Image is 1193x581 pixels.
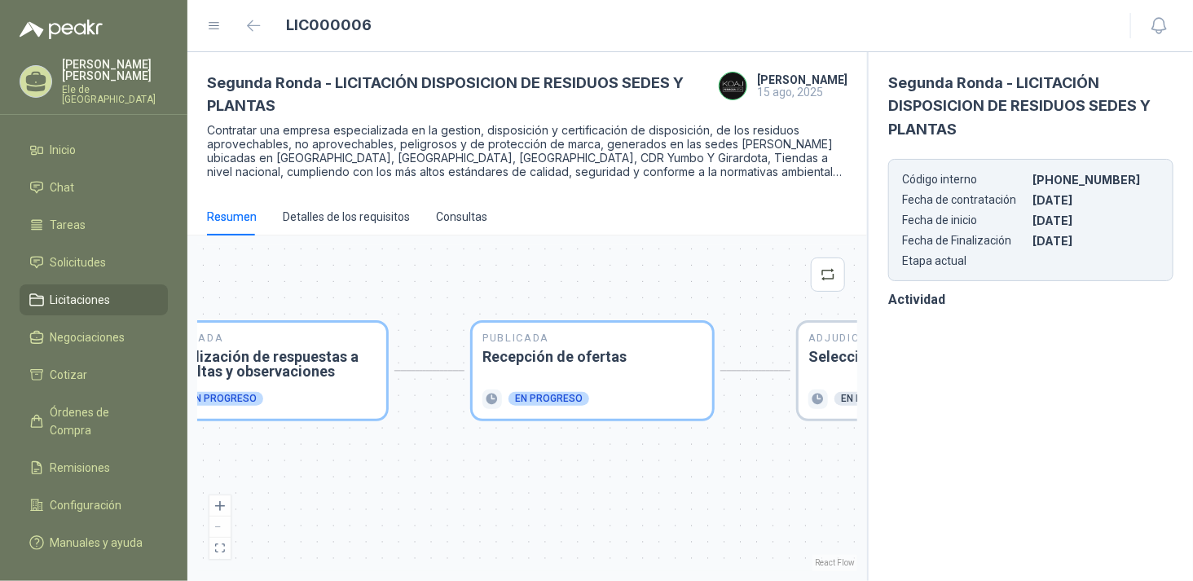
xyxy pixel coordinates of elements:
[209,538,231,559] button: fit view
[51,328,125,346] span: Negociaciones
[757,86,847,99] p: 15 ago, 2025
[815,558,855,567] a: React Flow attribution
[207,208,257,226] div: Resumen
[888,289,1173,310] h3: Actividad
[482,332,702,343] p: Publicada
[902,213,1029,227] p: Fecha de inicio
[209,517,231,538] button: zoom out
[287,14,372,37] h1: LIC000006
[20,209,168,240] a: Tareas
[156,332,376,343] p: Publicada
[51,141,77,159] span: Inicio
[207,123,847,178] p: Contratar una empresa especializada en la gestion, disposición y certificación de disposición, de...
[51,459,111,477] span: Remisiones
[508,392,589,406] div: En progreso
[902,173,1029,187] p: Código interno
[808,350,1028,364] h3: Selección de oferta ganadora
[209,495,231,559] div: React Flow controls
[902,193,1029,207] p: Fecha de contratación
[436,208,487,226] div: Consultas
[20,322,168,353] a: Negociaciones
[20,397,168,446] a: Órdenes de Compra
[20,452,168,483] a: Remisiones
[888,72,1173,141] h3: Segunda Ronda - LICITACIÓN DISPOSICION DE RESIDUOS SEDES Y PLANTAS
[283,208,410,226] div: Detalles de los requisitos
[62,59,168,81] p: [PERSON_NAME] [PERSON_NAME]
[20,172,168,203] a: Chat
[902,234,1029,248] p: Fecha de Finalización
[209,495,231,517] button: zoom in
[51,291,111,309] span: Licitaciones
[156,350,376,379] h3: Socialización de respuestas a consultas y observaciones
[20,20,103,39] img: Logo peakr
[720,73,746,99] img: Company Logo
[808,332,1028,343] p: Adjudicación
[51,403,152,439] span: Órdenes de Compra
[1032,213,1160,227] p: [DATE]
[51,534,143,552] span: Manuales y ayuda
[20,134,168,165] a: Inicio
[20,527,168,558] a: Manuales y ayuda
[62,85,168,104] p: Ele de [GEOGRAPHIC_DATA]
[811,257,845,292] button: retweet
[757,74,847,86] h4: [PERSON_NAME]
[51,366,88,384] span: Cotizar
[20,247,168,278] a: Solicitudes
[20,284,168,315] a: Licitaciones
[482,350,702,364] h3: Recepción de ofertas
[834,392,900,406] div: En espera
[51,178,75,196] span: Chat
[1032,193,1160,207] p: [DATE]
[20,359,168,390] a: Cotizar
[902,254,1029,267] p: Etapa actual
[1032,234,1160,248] p: [DATE]
[51,496,122,514] span: Configuración
[147,323,386,419] div: PublicadaSocialización de respuestas a consultas y observacionesEn progreso
[1032,173,1160,187] p: [PHONE_NUMBER]
[183,392,263,406] div: En progreso
[473,323,712,419] div: PublicadaRecepción de ofertasEn progreso
[207,72,719,118] h3: Segunda Ronda - LICITACIÓN DISPOSICION DE RESIDUOS SEDES Y PLANTAS
[20,490,168,521] a: Configuración
[51,253,107,271] span: Solicitudes
[51,216,86,234] span: Tareas
[799,323,1038,419] div: AdjudicaciónSelección de oferta ganadoraEn espera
